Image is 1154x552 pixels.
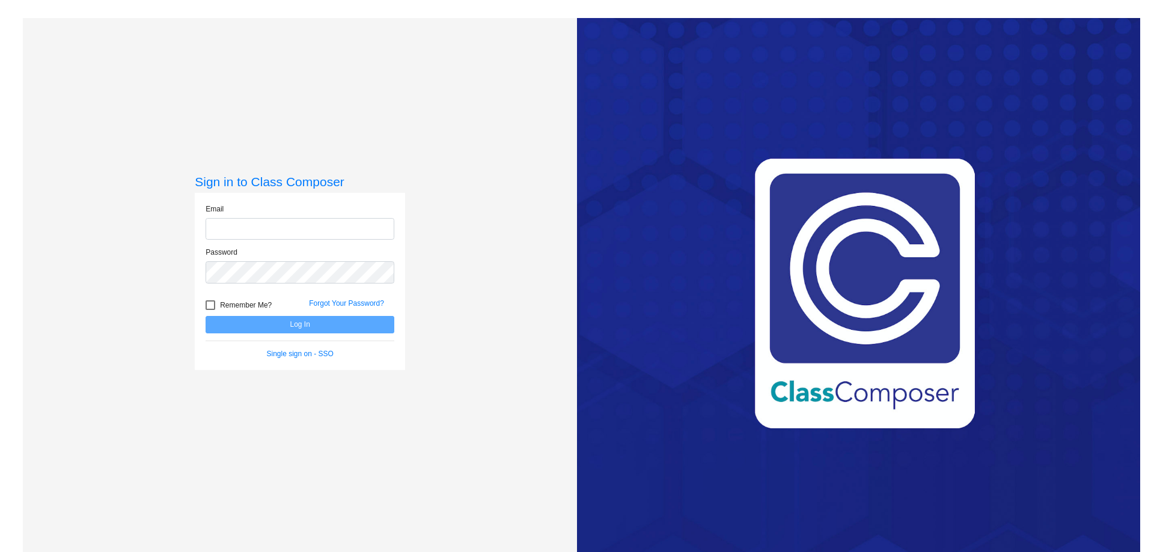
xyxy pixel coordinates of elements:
[267,350,334,358] a: Single sign on - SSO
[206,316,394,333] button: Log In
[220,298,272,312] span: Remember Me?
[206,204,224,214] label: Email
[195,174,405,189] h3: Sign in to Class Composer
[206,247,237,258] label: Password
[309,299,384,308] a: Forgot Your Password?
